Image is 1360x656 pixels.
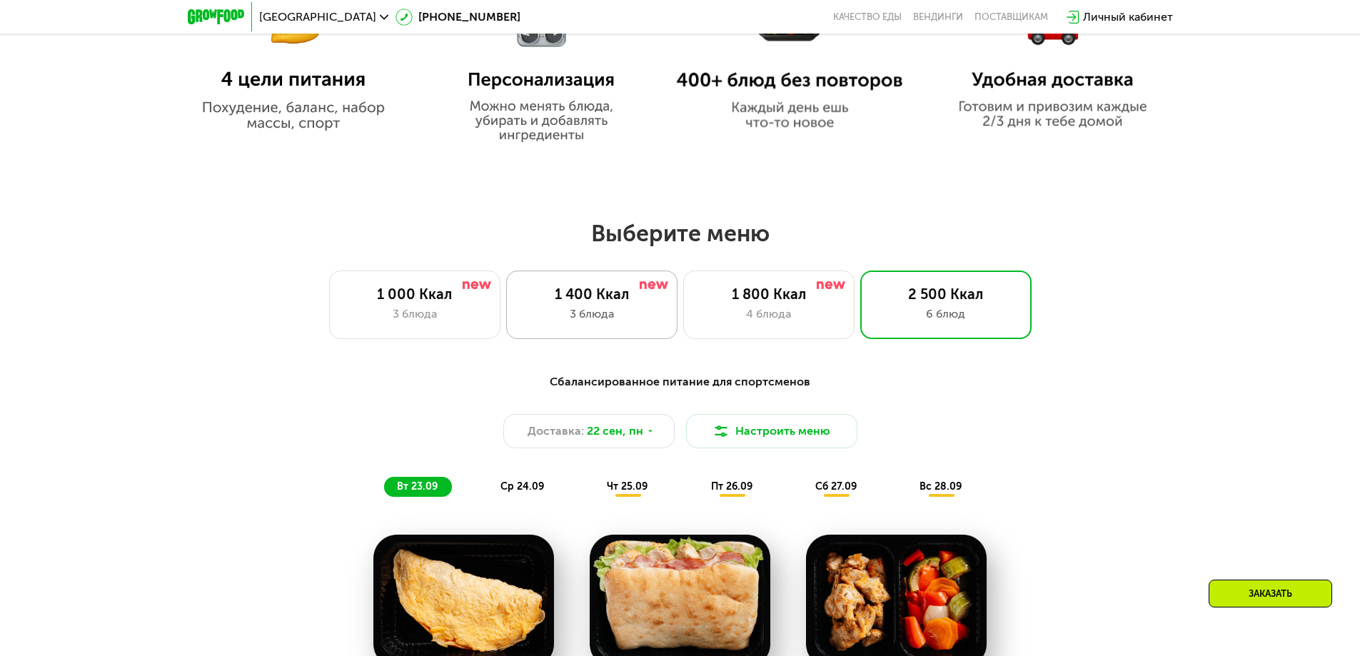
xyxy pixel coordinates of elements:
[698,306,840,323] div: 4 блюда
[833,11,902,23] a: Качество еды
[258,373,1103,391] div: Сбалансированное питание для спортсменов
[521,306,663,323] div: 3 блюда
[698,286,840,303] div: 1 800 Ккал
[875,286,1017,303] div: 2 500 Ккал
[344,306,485,323] div: 3 блюда
[528,423,584,440] span: Доставка:
[920,480,962,493] span: вс 28.09
[397,480,438,493] span: вт 23.09
[259,11,376,23] span: [GEOGRAPHIC_DATA]
[521,286,663,303] div: 1 400 Ккал
[686,414,857,448] button: Настроить меню
[815,480,857,493] span: сб 27.09
[607,480,648,493] span: чт 25.09
[1083,9,1173,26] div: Личный кабинет
[1209,580,1332,607] div: Заказать
[396,9,520,26] a: [PHONE_NUMBER]
[344,286,485,303] div: 1 000 Ккал
[875,306,1017,323] div: 6 блюд
[500,480,544,493] span: ср 24.09
[46,219,1314,248] h2: Выберите меню
[711,480,752,493] span: пт 26.09
[974,11,1048,23] div: поставщикам
[913,11,963,23] a: Вендинги
[587,423,643,440] span: 22 сен, пн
